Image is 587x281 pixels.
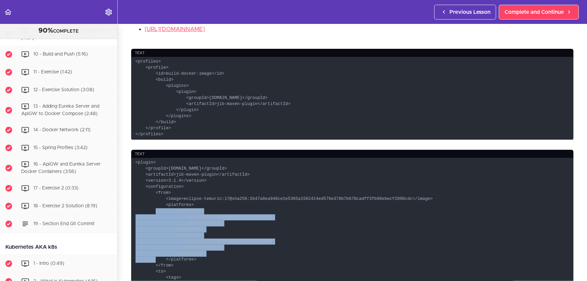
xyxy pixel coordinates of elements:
svg: Settings Menu [105,8,113,16]
span: Previous Lesson [449,8,490,16]
svg: Back to course curriculum [4,8,12,16]
div: COMPLETE [8,27,109,35]
span: 90% [39,27,53,34]
span: 12 - Exercise Solution (3:08) [33,87,94,92]
span: 13 - Adding Eureka Server and ApiGW to Docker Compose (2:48) [21,104,99,116]
div: text [131,150,574,159]
span: 17 - Exercise 2 (0:33) [33,186,78,190]
span: 1 - Intro (0:49) [33,261,64,266]
span: 16 - ApiGW and Eureka Server Docker Containers (3:56) [21,162,101,175]
span: 19 - Section End Git Commit [33,221,95,226]
span: 11 - Exercise (1:42) [33,70,72,74]
a: Complete and Continue [499,5,579,20]
span: 14 - Docker Network (2:11) [33,128,90,133]
span: 10 - Build and Push (5:16) [33,52,88,57]
span: Complete and Continue [505,8,564,16]
a: Previous Lesson [434,5,496,20]
span: 18 - Exercise 2 Solution (8:19) [33,204,97,208]
div: text [131,49,574,58]
span: 15 - Spring Profiles (3:42) [33,146,87,150]
code: <profiles> <profile> <id>build-docker-image</id> <build> <plugins> <plugin> <groupId>[DOMAIN_NAME... [131,57,574,140]
a: [URL][DOMAIN_NAME] [145,26,205,32]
